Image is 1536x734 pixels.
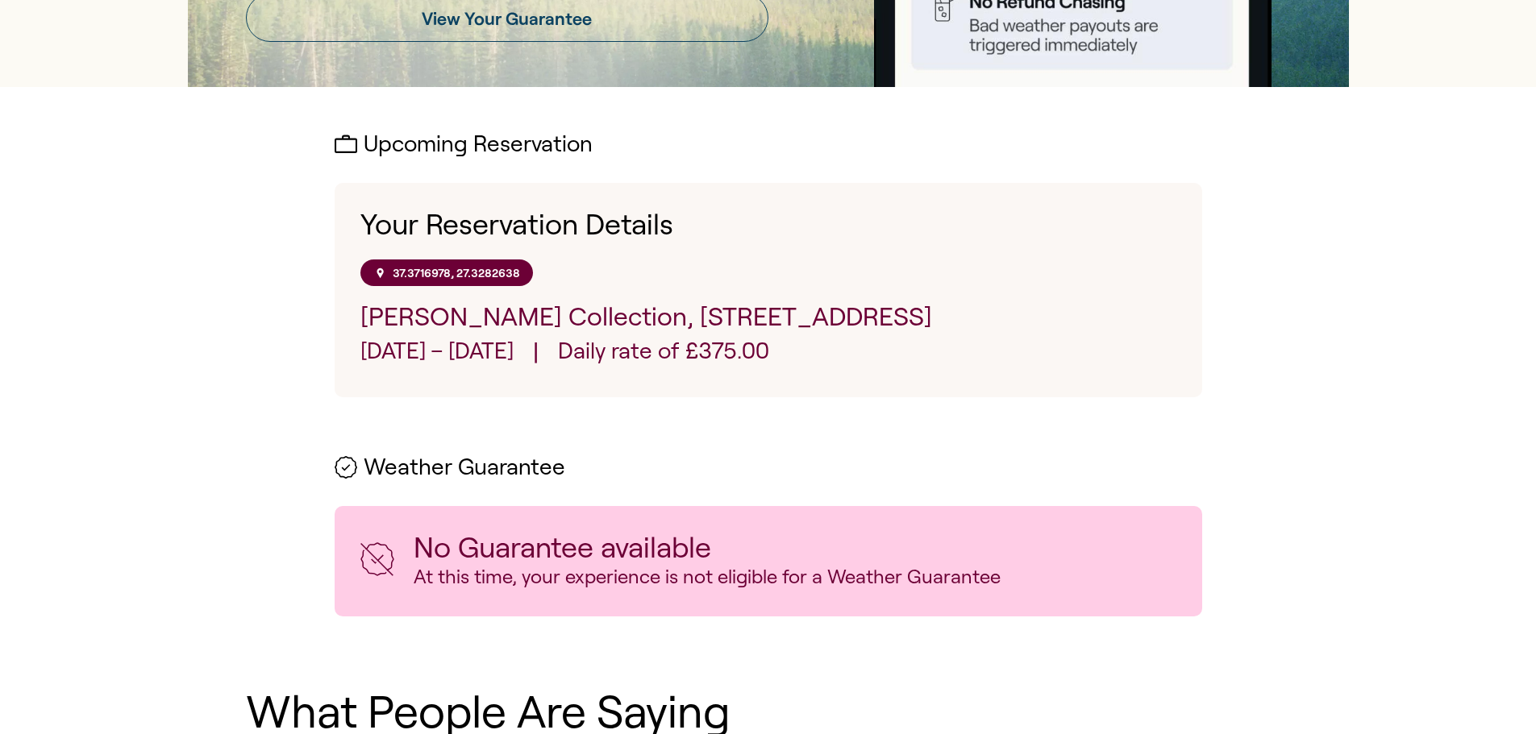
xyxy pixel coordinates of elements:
p: 37.3716978, 27.3282638 [393,266,520,280]
p: Daily rate of £375.00 [558,335,769,371]
h1: Your Reservation Details [360,209,1176,241]
h2: Upcoming Reservation [335,132,1202,157]
p: [DATE] – [DATE] [360,335,514,371]
span: | [533,335,539,371]
p: No Guarantee available [414,532,1001,564]
p: At this time, your experience is not eligible for a Weather Guarantee [414,563,1001,591]
h2: Weather Guarantee [335,455,1202,480]
p: [PERSON_NAME] Collection, [STREET_ADDRESS] [360,299,1176,335]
